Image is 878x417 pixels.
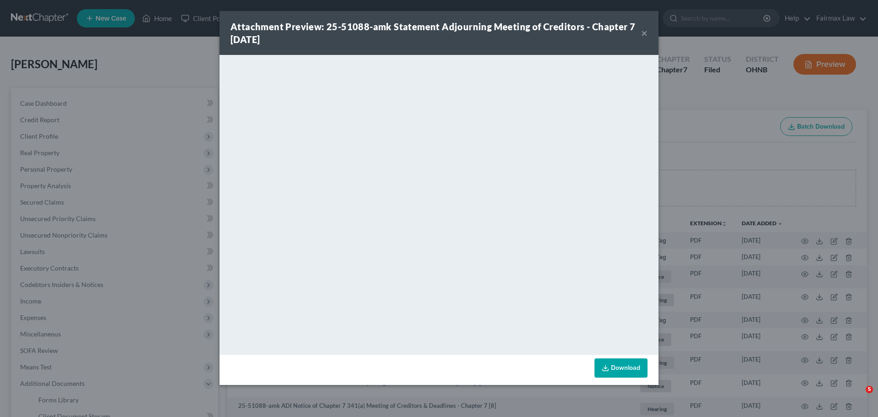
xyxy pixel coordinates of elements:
button: × [641,27,648,38]
iframe: <object ng-attr-data='[URL][DOMAIN_NAME]' type='application/pdf' width='100%' height='650px'></ob... [219,55,658,352]
span: 5 [866,386,873,393]
iframe: Intercom live chat [847,386,869,408]
strong: Attachment Preview: 25-51088-amk Statement Adjourning Meeting of Creditors - Chapter 7 [DATE] [230,21,635,45]
a: Download [594,358,648,378]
